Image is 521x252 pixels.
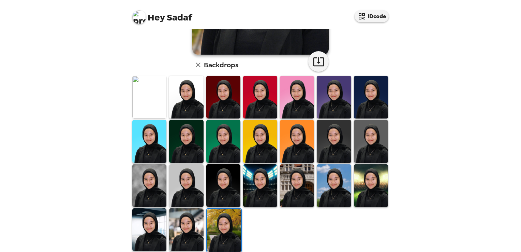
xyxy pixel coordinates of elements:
button: IDcode [355,10,389,22]
img: Original [132,76,166,118]
img: profile pic [132,10,146,24]
span: Hey [148,11,165,24]
h6: Backdrops [204,59,238,70]
span: Sadaf [132,7,192,22]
